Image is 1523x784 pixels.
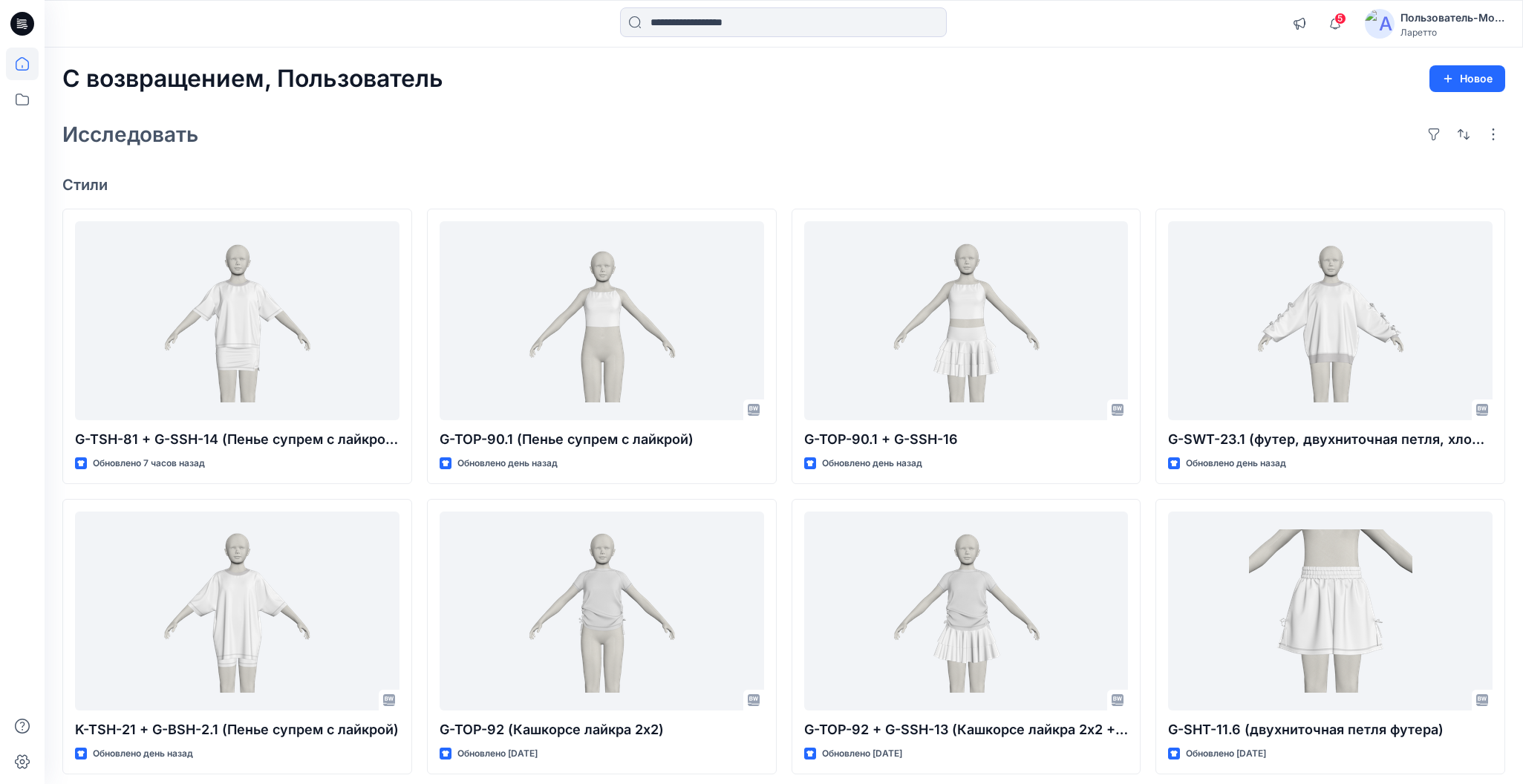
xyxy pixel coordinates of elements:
[440,221,764,421] a: G-TOP-90.1 (Пенье супрем с лайкрой)
[804,512,1129,711] a: G-TOP-92 + G-SSH-13 (Кашкорсе лайкра 2х2 + Бифлекс)
[93,748,193,759] ya-tr-span: Обновлено день назад
[1186,746,1266,762] p: Обновлено [DATE]
[75,221,399,421] a: G-TSH-81 + G-SSH-14 (Пенье супрем с лайкрой + Бифлекс)
[822,456,922,471] p: Обновлено день назад
[1168,512,1493,711] a: G-SHT-11.6 (двухниточная петля футера)
[440,512,764,711] a: G-TOP-92 (Кашкорсе лайкра 2х2)
[457,746,538,762] p: Обновлено [DATE]
[1429,65,1505,92] button: Новое
[62,64,443,93] ya-tr-span: С возвращением, Пользователь
[457,457,558,468] ya-tr-span: Обновлено день назад
[1168,722,1444,737] ya-tr-span: G-SHT-11.6 (двухниточная петля футера)
[440,719,764,740] p: G-TOP-92 (Кашкорсе лайкра 2х2)
[440,429,764,450] p: G-TOP-90.1 (Пенье супрем с лайкрой)
[75,719,399,740] p: K-TSH-21 + G-BSH-2.1 (Пенье супрем с лайкрой)
[822,746,902,762] p: Обновлено [DATE]
[1365,9,1395,39] img: аватар
[1186,456,1286,471] p: Обновлено день назад
[75,512,399,711] a: K-TSH-21 + G-BSH-2.1 (Пенье супрем с лайкрой)
[62,176,108,194] ya-tr-span: Стили
[804,221,1129,421] a: G-TOP-90.1 + G-SSH-16
[804,431,958,447] ya-tr-span: G-TOP-90.1 + G-SSH-16
[804,722,1182,737] ya-tr-span: G-TOP-92 + G-SSH-13 (Кашкорсе лайкра 2х2 + Бифлекс)
[75,429,399,450] p: G-TSH-81 + G-SSH-14 (Пенье супрем с лайкрой + Бифлекс)
[62,122,198,147] ya-tr-span: Исследовать
[1168,221,1493,421] a: G-SWT-23.1 (футер, двухниточная петля, хлопок 92 %, эластан 8 %)
[1400,27,1437,38] ya-tr-span: Ларетто
[1334,13,1346,24] span: 5
[93,457,205,468] ya-tr-span: Обновлено 7 часов назад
